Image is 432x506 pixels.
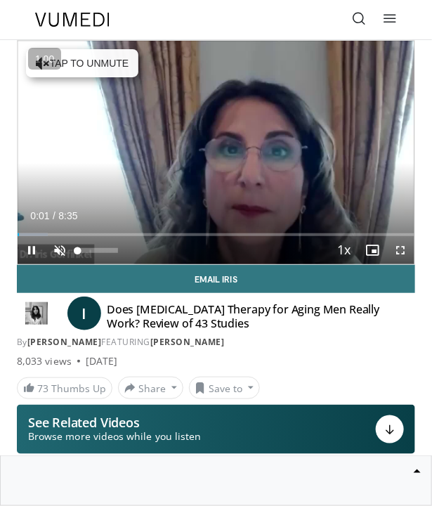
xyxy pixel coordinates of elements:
a: I [67,297,101,330]
video-js: Video Player [18,41,414,264]
button: Save to [189,377,261,399]
span: 8:35 [58,210,77,221]
a: [PERSON_NAME] [27,336,102,348]
div: Progress Bar [18,233,414,236]
button: Playback Rate [330,236,358,264]
button: Share [118,377,183,399]
button: See Related Videos Browse more videos while you listen [17,405,415,454]
a: [PERSON_NAME] [150,336,225,348]
div: By FEATURING [17,336,415,349]
p: See Related Videos [28,415,201,429]
span: / [53,210,55,221]
button: Fullscreen [386,236,414,264]
h4: Does [MEDICAL_DATA] Therapy for Aging Men Really Work? Review of 43 Studies [107,302,388,330]
img: VuMedi Logo [35,13,110,27]
button: Tap to unmute [26,49,138,77]
span: 8,033 views [17,354,72,368]
span: Browse more videos while you listen [28,429,201,443]
button: Pause [18,236,46,264]
img: Dr. Iris Gorfinkel [17,302,56,325]
div: Volume Level [77,248,117,253]
div: [DATE] [86,354,117,368]
span: 73 [37,382,48,395]
button: Unmute [46,236,74,264]
a: 73 Thumbs Up [17,377,112,399]
span: 0:01 [30,210,49,221]
button: Enable picture-in-picture mode [358,236,386,264]
a: Email Iris [17,265,415,293]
